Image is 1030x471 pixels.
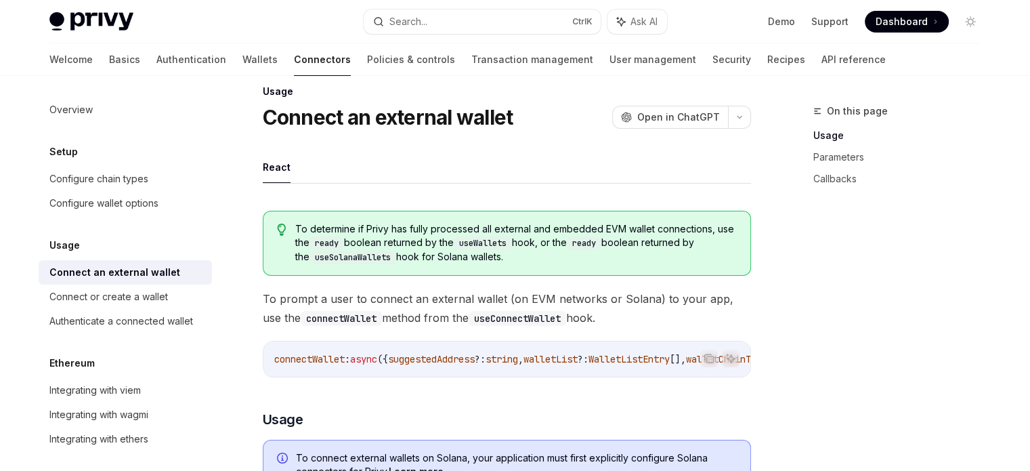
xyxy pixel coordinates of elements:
[49,382,141,398] div: Integrating with viem
[670,353,686,365] span: [],
[39,427,212,451] a: Integrating with ethers
[263,410,303,429] span: Usage
[609,43,696,76] a: User management
[49,313,193,329] div: Authenticate a connected wallet
[876,15,928,28] span: Dashboard
[49,43,93,76] a: Welcome
[768,15,795,28] a: Demo
[263,289,751,327] span: To prompt a user to connect an external wallet (on EVM networks or Solana) to your app, use the m...
[263,151,291,183] button: React
[49,102,93,118] div: Overview
[471,43,593,76] a: Transaction management
[469,311,566,326] code: useConnectWallet
[277,453,291,466] svg: Info
[813,146,992,168] a: Parameters
[722,350,739,367] button: Ask AI
[49,144,78,160] h5: Setup
[49,431,148,447] div: Integrating with ethers
[49,264,180,281] div: Connect an external wallet
[588,353,670,365] span: WalletListEntry
[156,43,226,76] a: Authentication
[523,353,578,365] span: walletList
[572,16,593,27] span: Ctrl K
[865,11,949,33] a: Dashboard
[345,353,350,365] span: :
[294,43,351,76] a: Connectors
[49,12,133,31] img: light logo
[309,237,344,250] code: ready
[49,289,168,305] div: Connect or create a wallet
[389,14,427,30] div: Search...
[827,103,888,119] span: On this page
[39,260,212,285] a: Connect an external wallet
[475,353,486,365] span: ?:
[388,353,475,365] span: suggestedAddress
[567,237,601,250] code: ready
[49,407,148,423] div: Integrating with wagmi
[39,285,212,309] a: Connect or create a wallet
[960,11,981,33] button: Toggle dark mode
[274,353,345,365] span: connectWallet
[811,15,849,28] a: Support
[518,353,523,365] span: ,
[263,105,513,129] h1: Connect an external wallet
[712,43,751,76] a: Security
[578,353,588,365] span: ?:
[454,237,512,250] code: useWallets
[364,9,601,34] button: Search...CtrlK
[277,224,286,236] svg: Tip
[39,403,212,427] a: Integrating with wagmi
[767,43,805,76] a: Recipes
[49,237,80,253] h5: Usage
[39,98,212,122] a: Overview
[39,309,212,333] a: Authenticate a connected wallet
[821,43,886,76] a: API reference
[301,311,382,326] code: connectWallet
[39,167,212,191] a: Configure chain types
[263,85,751,98] div: Usage
[295,222,736,264] span: To determine if Privy has fully processed all external and embedded EVM wallet connections, use t...
[813,125,992,146] a: Usage
[49,355,95,371] h5: Ethereum
[309,251,396,264] code: useSolanaWallets
[813,168,992,190] a: Callbacks
[612,106,728,129] button: Open in ChatGPT
[242,43,278,76] a: Wallets
[637,110,720,124] span: Open in ChatGPT
[367,43,455,76] a: Policies & controls
[686,353,767,365] span: walletChainType
[700,350,718,367] button: Copy the contents from the code block
[109,43,140,76] a: Basics
[49,171,148,187] div: Configure chain types
[630,15,658,28] span: Ask AI
[39,378,212,403] a: Integrating with viem
[607,9,667,34] button: Ask AI
[377,353,388,365] span: ({
[49,195,158,211] div: Configure wallet options
[39,191,212,216] a: Configure wallet options
[486,353,518,365] span: string
[350,353,377,365] span: async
